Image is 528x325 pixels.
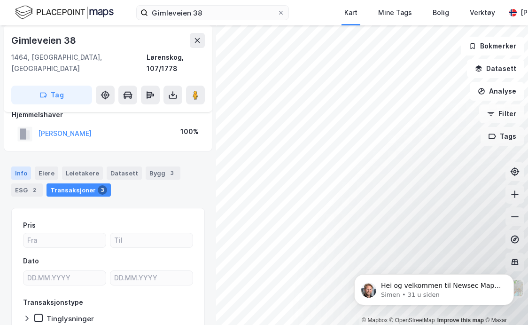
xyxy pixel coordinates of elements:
a: OpenStreetMap [389,317,435,324]
div: Hjemmelshaver [12,109,204,120]
div: Kart [344,7,357,18]
button: Analyse [470,82,524,101]
input: Til [110,233,193,247]
div: Transaksjonstype [23,297,83,308]
div: Pris [23,220,36,231]
div: Info [11,166,31,180]
iframe: Intercom notifications melding [340,254,528,320]
div: 3 [167,168,177,178]
div: Mine Tags [378,7,412,18]
input: Fra [23,233,106,247]
button: Datasett [467,59,524,78]
div: Bygg [146,166,180,180]
div: Dato [23,255,39,267]
button: Tag [11,86,92,104]
div: Tinglysninger [47,314,94,323]
div: Gimleveien 38 [11,33,78,48]
a: Improve this map [437,317,484,324]
a: Mapbox [362,317,388,324]
div: ESG [11,183,43,197]
input: Søk på adresse, matrikkel, gårdeiere, leietakere eller personer [148,6,277,20]
div: Eiere [35,166,58,180]
input: DD.MM.YYYY [23,271,106,285]
div: Lørenskog, 107/1778 [147,52,205,74]
div: Verktøy [470,7,495,18]
input: DD.MM.YYYY [110,271,193,285]
div: Datasett [107,166,142,180]
div: 3 [98,185,107,195]
img: logo.f888ab2527a4732fd821a326f86c7f29.svg [15,4,114,21]
button: Tags [481,127,524,146]
div: 100% [180,126,199,137]
div: Leietakere [62,166,103,180]
div: Bolig [433,7,449,18]
button: Filter [479,104,524,123]
div: 2 [30,185,39,195]
div: Transaksjoner [47,183,111,197]
button: Bokmerker [461,37,524,55]
div: 1464, [GEOGRAPHIC_DATA], [GEOGRAPHIC_DATA] [11,52,147,74]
